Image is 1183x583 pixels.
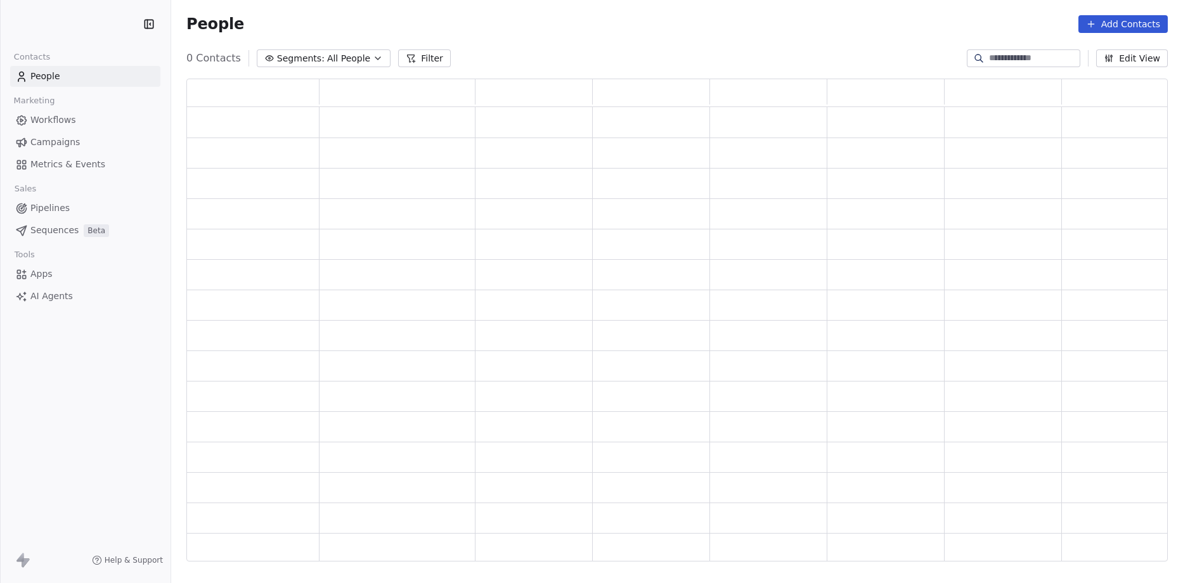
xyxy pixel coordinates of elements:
span: Sequences [30,224,79,237]
a: People [10,66,160,87]
a: Apps [10,264,160,285]
a: Pipelines [10,198,160,219]
span: All People [327,52,370,65]
span: AI Agents [30,290,73,303]
span: Contacts [8,48,56,67]
span: Pipelines [30,202,70,215]
button: Filter [398,49,451,67]
button: Add Contacts [1078,15,1168,33]
a: Metrics & Events [10,154,160,175]
span: Campaigns [30,136,80,149]
a: SequencesBeta [10,220,160,241]
button: Edit View [1096,49,1168,67]
span: Metrics & Events [30,158,105,171]
span: Segments: [277,52,325,65]
span: People [186,15,244,34]
span: Beta [84,224,109,237]
a: Workflows [10,110,160,131]
div: grid [187,107,1179,562]
a: Campaigns [10,132,160,153]
span: People [30,70,60,83]
span: 0 Contacts [186,51,241,66]
a: Help & Support [92,555,163,565]
span: Help & Support [105,555,163,565]
span: Marketing [8,91,60,110]
a: AI Agents [10,286,160,307]
span: Apps [30,267,53,281]
span: Workflows [30,113,76,127]
span: Sales [9,179,42,198]
span: Tools [9,245,40,264]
